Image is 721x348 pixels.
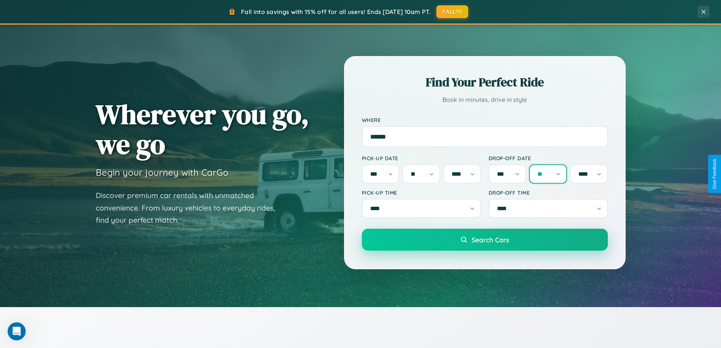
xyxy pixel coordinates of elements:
button: Search Cars [362,229,608,251]
label: Pick-up Time [362,189,481,196]
h3: Begin your journey with CarGo [96,167,229,178]
span: Fall into savings with 15% off for all users! Ends [DATE] 10am PT. [241,8,431,16]
label: Drop-off Time [489,189,608,196]
iframe: Intercom live chat [8,322,26,340]
h2: Find Your Perfect Ride [362,74,608,91]
label: Where [362,117,608,123]
label: Drop-off Date [489,155,608,161]
span: Search Cars [472,236,509,244]
label: Pick-up Date [362,155,481,161]
p: Discover premium car rentals with unmatched convenience. From luxury vehicles to everyday rides, ... [96,189,285,226]
div: Give Feedback [712,159,717,189]
button: FALL15 [436,5,468,18]
p: Book in minutes, drive in style [362,94,608,105]
h1: Wherever you go, we go [96,99,309,159]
